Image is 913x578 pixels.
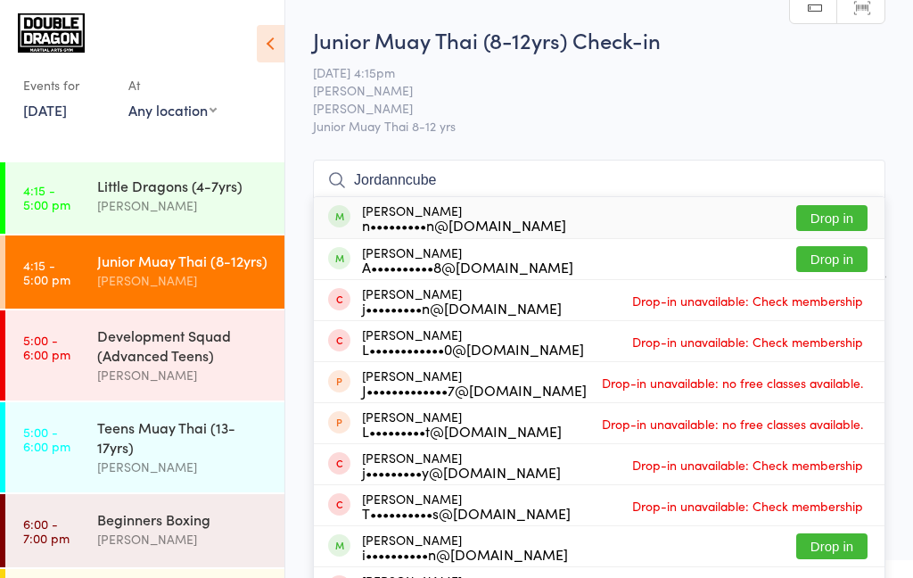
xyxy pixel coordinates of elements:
div: n•••••••••n@[DOMAIN_NAME] [362,218,566,232]
a: 5:00 -6:00 pmTeens Muay Thai (13-17yrs)[PERSON_NAME] [5,402,284,492]
a: 4:15 -5:00 pmLittle Dragons (4-7yrs)[PERSON_NAME] [5,161,284,234]
button: Drop in [796,246,868,272]
span: [DATE] 4:15pm [313,63,858,81]
div: Development Squad (Advanced Teens) [97,326,269,365]
span: Drop-in unavailable: no free classes available. [597,369,868,396]
span: Junior Muay Thai 8-12 yrs [313,117,885,135]
div: Teens Muay Thai (13-17yrs) [97,417,269,457]
div: [PERSON_NAME] [362,450,561,479]
div: [PERSON_NAME] [362,491,571,520]
span: Drop-in unavailable: Check membership [628,492,868,519]
div: [PERSON_NAME] [362,327,584,356]
div: L••••••••••••0@[DOMAIN_NAME] [362,342,584,356]
button: Drop in [796,205,868,231]
div: j•••••••••y@[DOMAIN_NAME] [362,465,561,479]
h2: Junior Muay Thai (8-12yrs) Check-in [313,25,885,54]
div: [PERSON_NAME] [362,286,562,315]
time: 4:15 - 5:00 pm [23,258,70,286]
button: Drop in [796,533,868,559]
div: J•••••••••••••7@[DOMAIN_NAME] [362,383,587,397]
div: [PERSON_NAME] [97,365,269,385]
div: [PERSON_NAME] [97,270,269,291]
div: [PERSON_NAME] [362,245,573,274]
span: Drop-in unavailable: Check membership [628,328,868,355]
a: [DATE] [23,100,67,120]
time: 5:00 - 6:00 pm [23,425,70,453]
span: Drop-in unavailable: Check membership [628,287,868,314]
img: Double Dragon Gym [18,13,85,53]
div: i••••••••••n@[DOMAIN_NAME] [362,547,568,561]
time: 5:00 - 6:00 pm [23,333,70,361]
div: Beginners Boxing [97,509,269,529]
div: At [128,70,217,100]
div: A••••••••••8@[DOMAIN_NAME] [362,260,573,274]
a: 5:00 -6:00 pmDevelopment Squad (Advanced Teens)[PERSON_NAME] [5,310,284,400]
div: T••••••••••s@[DOMAIN_NAME] [362,506,571,520]
span: [PERSON_NAME] [313,99,858,117]
div: Little Dragons (4-7yrs) [97,176,269,195]
div: [PERSON_NAME] [97,195,269,216]
div: [PERSON_NAME] [97,457,269,477]
div: L•••••••••t@[DOMAIN_NAME] [362,424,562,438]
span: [PERSON_NAME] [313,81,858,99]
div: Events for [23,70,111,100]
div: [PERSON_NAME] [97,529,269,549]
div: [PERSON_NAME] [362,533,568,561]
time: 6:00 - 7:00 pm [23,516,70,545]
div: [PERSON_NAME] [362,368,587,397]
span: Drop-in unavailable: Check membership [628,451,868,478]
div: Any location [128,100,217,120]
a: 6:00 -7:00 pmBeginners Boxing[PERSON_NAME] [5,494,284,567]
div: [PERSON_NAME] [362,203,566,232]
input: Search [313,160,885,201]
div: [PERSON_NAME] [362,409,562,438]
span: Drop-in unavailable: no free classes available. [597,410,868,437]
div: Junior Muay Thai (8-12yrs) [97,251,269,270]
time: 4:15 - 5:00 pm [23,183,70,211]
a: 4:15 -5:00 pmJunior Muay Thai (8-12yrs)[PERSON_NAME] [5,235,284,309]
div: j•••••••••n@[DOMAIN_NAME] [362,301,562,315]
